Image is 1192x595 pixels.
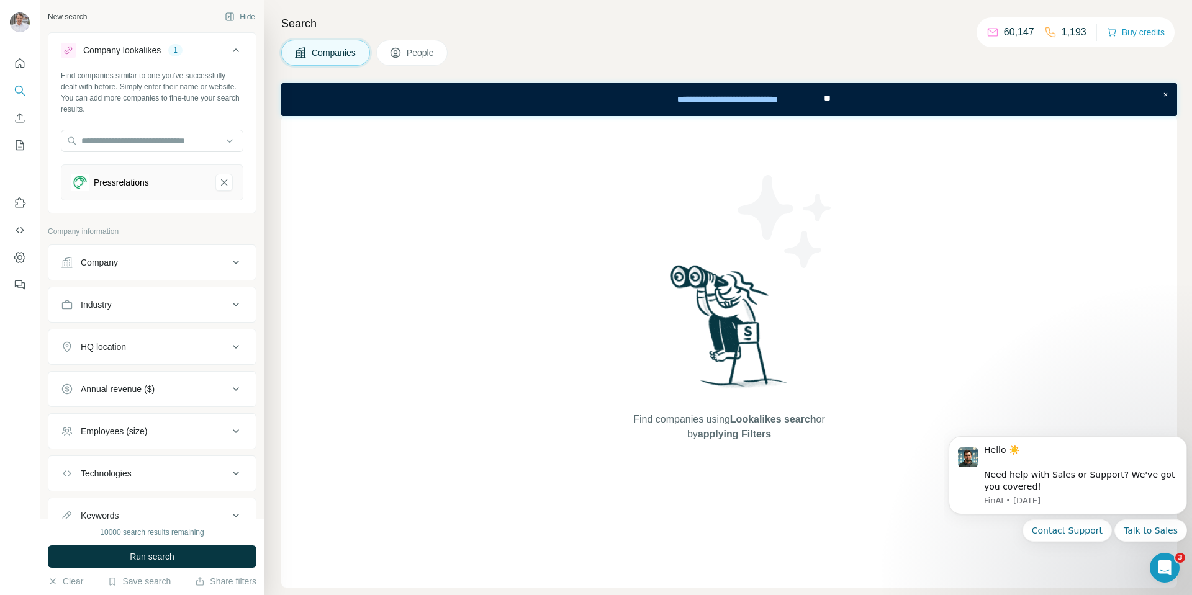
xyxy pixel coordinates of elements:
[81,383,155,395] div: Annual revenue ($)
[944,421,1192,589] iframe: Intercom notifications message
[100,527,204,538] div: 10000 search results remaining
[61,70,243,115] div: Find companies similar to one you've successfully dealt with before. Simply enter their name or w...
[10,52,30,74] button: Quick start
[730,414,816,424] span: Lookalikes search
[1150,553,1180,583] iframe: Intercom live chat
[48,575,83,588] button: Clear
[312,47,357,59] span: Companies
[48,248,256,277] button: Company
[48,374,256,404] button: Annual revenue ($)
[407,47,435,59] span: People
[698,429,771,439] span: applying Filters
[48,332,256,362] button: HQ location
[81,467,132,480] div: Technologies
[630,412,828,442] span: Find companies using or by
[10,134,30,156] button: My lists
[1004,25,1034,40] p: 60,147
[83,44,161,56] div: Company lookalikes
[48,501,256,530] button: Keywords
[10,12,30,32] img: Avatar
[71,174,89,191] img: Pressrelations-logo
[10,219,30,241] button: Use Surfe API
[48,35,256,70] button: Company lookalikes1
[1062,25,1086,40] p: 1,193
[107,575,171,588] button: Save search
[216,7,264,26] button: Hide
[81,509,119,522] div: Keywords
[10,107,30,129] button: Enrich CSV
[195,575,256,588] button: Share filters
[48,459,256,488] button: Technologies
[48,11,87,22] div: New search
[81,425,147,437] div: Employees (size)
[81,256,118,269] div: Company
[81,298,112,311] div: Industry
[729,166,841,277] img: Surfe Illustration - Stars
[10,246,30,269] button: Dashboard
[81,341,126,353] div: HQ location
[48,545,256,568] button: Run search
[1175,553,1185,563] span: 3
[48,290,256,320] button: Industry
[10,192,30,214] button: Use Surfe on LinkedIn
[130,550,174,563] span: Run search
[281,15,1177,32] h4: Search
[281,83,1177,116] iframe: Banner
[215,174,233,191] button: Pressrelations-remove-button
[1107,24,1165,41] button: Buy credits
[48,416,256,446] button: Employees (size)
[10,274,30,296] button: Feedback
[168,45,183,56] div: 1
[665,262,794,400] img: Surfe Illustration - Woman searching with binoculars
[94,176,149,189] div: Pressrelations
[10,79,30,102] button: Search
[48,226,256,237] p: Company information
